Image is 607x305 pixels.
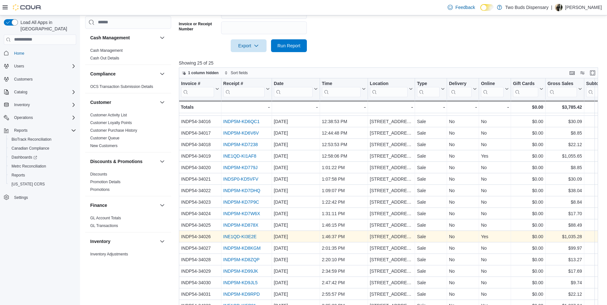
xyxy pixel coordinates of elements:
span: Canadian Compliance [12,146,49,151]
div: Cash Management [85,47,171,65]
div: Gift Card Sales [513,81,538,97]
div: [DATE] [274,152,318,160]
div: [DATE] [274,175,318,183]
a: Cash Out Details [90,56,119,60]
div: [DATE] [274,141,318,148]
span: Inventory [12,101,76,109]
a: Inventory Adjustments [90,252,128,256]
div: Type [417,81,440,87]
div: [STREET_ADDRESS] [370,152,413,160]
a: INDP5M-KD6V6V [223,130,259,136]
button: Compliance [158,70,166,78]
span: Customer Activity List [90,113,127,118]
button: Receipt # [223,81,269,97]
a: INDP5M-KD7P9C [223,199,259,205]
div: No [449,129,477,137]
a: INDP5M-KD779J [223,165,257,170]
span: Run Report [277,43,300,49]
a: Cash Management [90,48,123,53]
button: Type [417,81,445,97]
button: Inventory [12,101,32,109]
span: GL Transactions [90,223,118,228]
div: No [449,221,477,229]
div: Sale [417,175,445,183]
span: Export [235,39,263,52]
div: Sale [417,118,445,125]
div: $0.00 [513,210,543,217]
a: INDP5M-KD7DHQ [223,188,260,193]
div: No [449,106,477,114]
div: Location [370,81,408,87]
div: Finance [85,214,171,232]
button: Enter fullscreen [589,69,596,77]
span: GL Account Totals [90,215,121,221]
a: INDSP0-KD5VFV [223,176,258,182]
a: INE1QD-KI1AF8 [223,153,256,159]
div: [STREET_ADDRESS] [370,221,413,229]
a: Customer Loyalty Points [90,121,132,125]
div: Gift Cards [513,81,538,87]
div: [DATE] [274,210,318,217]
div: $3,785.42 [547,103,582,111]
span: Canadian Compliance [9,145,76,152]
div: INDP54-34023 [181,198,219,206]
div: 12:38:53 PM [322,118,366,125]
button: Invoice # [181,81,219,97]
div: $1,055.65 [547,152,582,160]
div: Compliance [85,83,171,93]
h3: Compliance [90,71,116,77]
div: No [481,106,509,114]
button: 1 column hidden [179,69,221,77]
a: INDP5M-KD6QC1 [223,119,260,124]
a: Canadian Compliance [9,145,52,152]
a: INDP5M-KD8KGM [223,246,260,251]
div: No [481,164,509,171]
a: Dashboards [6,153,79,162]
div: [STREET_ADDRESS] [370,198,413,206]
p: Two Buds Dispensary [505,4,548,11]
button: Date [274,81,318,97]
a: Settings [12,194,30,201]
div: INDP54-34016 [181,118,219,125]
div: No [449,164,477,171]
div: No [481,141,509,148]
button: BioTrack Reconciliation [6,135,79,144]
button: Reports [6,171,79,180]
div: [DATE] [274,187,318,194]
div: 1:22:42 PM [322,198,366,206]
div: $30.09 [547,175,582,183]
div: No [449,187,477,194]
nav: Complex example [4,46,76,219]
button: Finance [158,201,166,209]
a: Customer Purchase History [90,128,137,133]
span: Promotion Details [90,179,121,184]
a: GL Transactions [90,223,118,228]
span: Customer Loyalty Points [90,120,132,125]
span: Reports [14,128,28,133]
div: INDP54-34015 [181,106,219,114]
a: Discounts [90,172,107,176]
input: Dark Mode [480,4,494,11]
div: No [481,118,509,125]
div: No [481,198,509,206]
div: 12:53:53 PM [322,141,366,148]
button: Customer [158,98,166,106]
a: Reports [9,171,28,179]
div: [STREET_ADDRESS] [370,118,413,125]
button: Operations [1,113,79,122]
div: Type [417,81,440,97]
div: INDP54-34024 [181,210,219,217]
a: Promotions [90,187,110,192]
button: Reports [1,126,79,135]
span: Metrc Reconciliation [12,164,46,169]
div: No [481,210,509,217]
div: [DATE] [274,129,318,137]
div: Delivery [449,81,472,97]
div: Sale [417,129,445,137]
div: Delivery [449,81,472,87]
h3: Cash Management [90,35,130,41]
button: Reports [12,127,30,134]
div: INDP54-34025 [181,221,219,229]
div: $17.70 [547,210,582,217]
